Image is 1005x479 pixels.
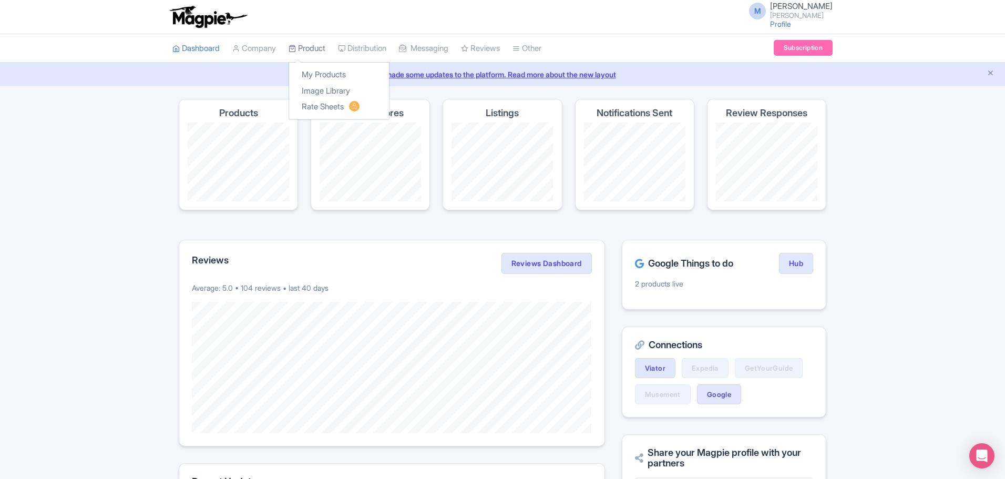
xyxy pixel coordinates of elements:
a: We made some updates to the platform. Read more about the new layout [6,69,999,80]
a: Image Library [289,83,389,99]
a: GetYourGuide [735,358,803,378]
a: Dashboard [172,34,220,63]
span: [PERSON_NAME] [770,1,833,11]
p: 2 products live [635,278,813,289]
img: logo-ab69f6fb50320c5b225c76a69d11143b.png [167,5,249,28]
h2: Google Things to do [635,258,733,269]
div: Open Intercom Messenger [969,443,994,468]
a: Reviews [461,34,500,63]
a: Other [512,34,541,63]
a: Musement [635,384,691,404]
a: M [PERSON_NAME] [PERSON_NAME] [743,2,833,19]
a: My Products [289,67,389,83]
a: Messaging [399,34,448,63]
h2: Share your Magpie profile with your partners [635,447,813,468]
a: Viator [635,358,675,378]
a: Google [697,384,741,404]
p: Average: 5.0 • 104 reviews • last 40 days [192,282,592,293]
h4: Products [219,108,258,118]
h4: Notifications Sent [597,108,672,118]
a: Hub [779,253,813,274]
a: Reviews Dashboard [501,253,592,274]
span: M [749,3,766,19]
a: Product [289,34,325,63]
a: Subscription [774,40,833,56]
h4: Review Responses [726,108,807,118]
h4: Listings [486,108,519,118]
h2: Connections [635,340,813,350]
a: Company [232,34,276,63]
a: Expedia [682,358,729,378]
a: Distribution [338,34,386,63]
h2: Reviews [192,255,229,266]
a: Rate Sheets [289,99,389,115]
button: Close announcement [987,68,994,80]
small: [PERSON_NAME] [770,12,833,19]
a: Profile [770,19,791,28]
